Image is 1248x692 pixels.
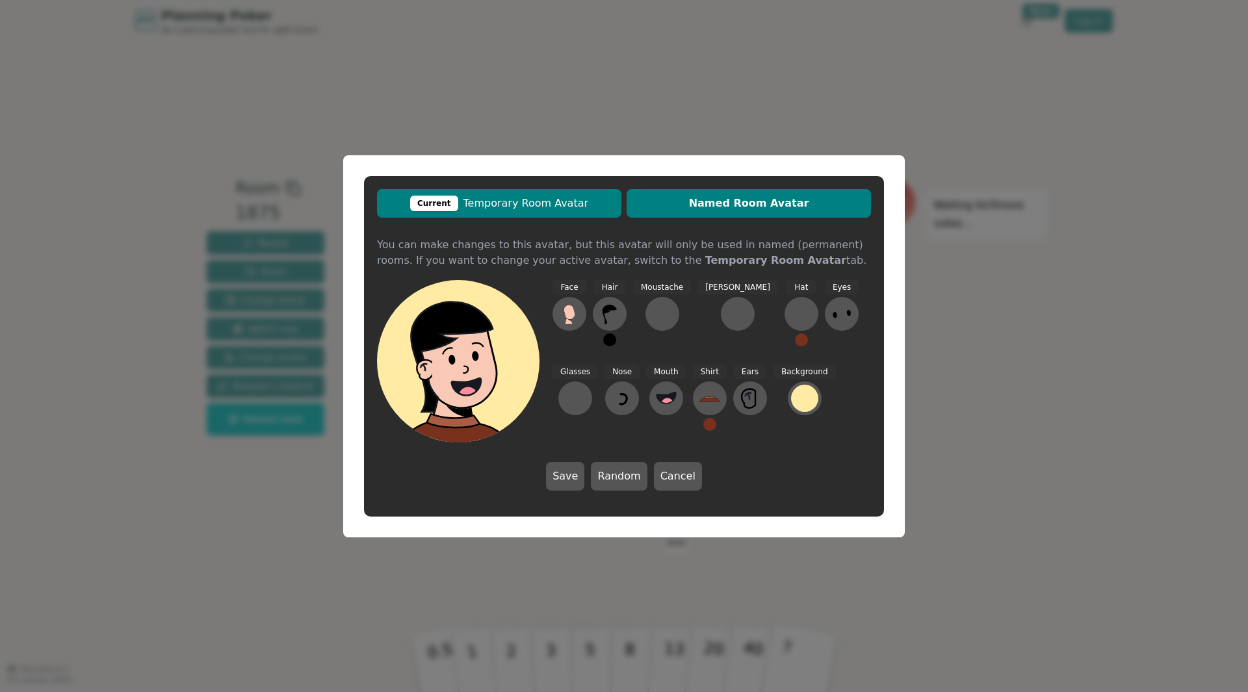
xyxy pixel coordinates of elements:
[825,280,859,295] span: Eyes
[705,254,846,266] b: Temporary Room Avatar
[552,280,586,295] span: Face
[410,196,458,211] div: Current
[552,365,598,379] span: Glasses
[693,365,727,379] span: Shirt
[633,196,864,211] span: Named Room Avatar
[604,365,640,379] span: Nose
[633,280,691,295] span: Moustache
[646,365,686,379] span: Mouth
[377,189,621,218] button: CurrentTemporary Room Avatar
[383,196,615,211] span: Temporary Room Avatar
[594,280,626,295] span: Hair
[697,280,778,295] span: [PERSON_NAME]
[546,462,584,491] button: Save
[773,365,836,379] span: Background
[654,462,702,491] button: Cancel
[377,237,871,248] div: You can make changes to this avatar, but this avatar will only be used in named (permanent) rooms...
[627,189,871,218] button: Named Room Avatar
[734,365,766,379] span: Ears
[591,462,647,491] button: Random
[786,280,816,295] span: Hat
